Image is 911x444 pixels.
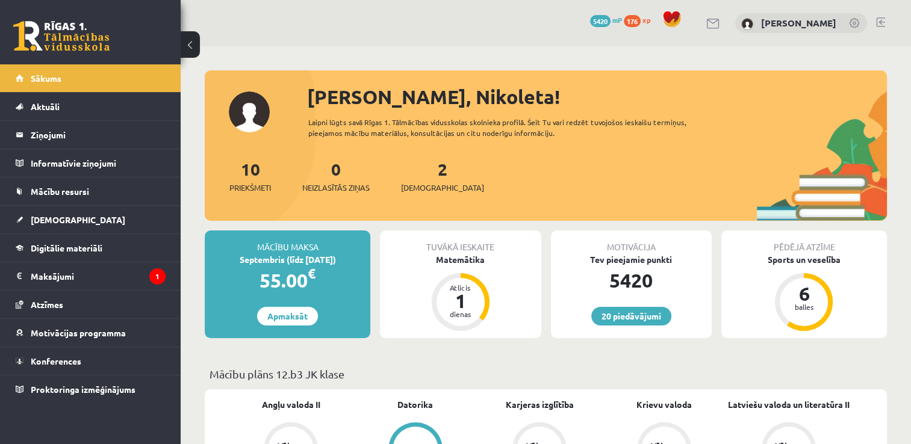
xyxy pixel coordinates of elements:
[205,266,370,295] div: 55.00
[16,375,166,403] a: Proktoringa izmēģinājums
[551,230,712,253] div: Motivācija
[380,230,541,253] div: Tuvākā ieskaite
[16,234,166,262] a: Digitālie materiāli
[16,206,166,233] a: [DEMOGRAPHIC_DATA]
[380,253,541,333] a: Matemātika Atlicis 1 dienas
[31,242,102,253] span: Digitālie materiāli
[443,291,479,310] div: 1
[443,310,479,318] div: dienas
[302,158,370,194] a: 0Neizlasītās ziņas
[16,319,166,347] a: Motivācijas programma
[761,17,836,29] a: [PERSON_NAME]
[31,121,166,149] legend: Ziņojumi
[149,268,166,285] i: 1
[31,214,125,225] span: [DEMOGRAPHIC_DATA]
[786,303,822,310] div: balles
[590,15,611,27] span: 5420
[401,182,484,194] span: [DEMOGRAPHIC_DATA]
[401,158,484,194] a: 2[DEMOGRAPHIC_DATA]
[443,284,479,291] div: Atlicis
[302,182,370,194] span: Neizlasītās ziņas
[31,186,89,197] span: Mācību resursi
[551,266,712,295] div: 5420
[210,366,882,382] p: Mācību plāns 12.b3 JK klase
[642,15,650,25] span: xp
[16,64,166,92] a: Sākums
[551,253,712,266] div: Tev pieejamie punkti
[31,101,60,112] span: Aktuāli
[31,384,135,395] span: Proktoringa izmēģinājums
[786,284,822,303] div: 6
[16,93,166,120] a: Aktuāli
[31,327,126,338] span: Motivācijas programma
[307,82,887,111] div: [PERSON_NAME], Nikoleta!
[257,307,318,325] a: Apmaksāt
[229,182,271,194] span: Priekšmeti
[16,347,166,375] a: Konferences
[31,149,166,177] legend: Informatīvie ziņojumi
[31,356,81,366] span: Konferences
[205,230,370,253] div: Mācību maksa
[229,158,271,194] a: 10Priekšmeti
[612,15,622,25] span: mP
[16,291,166,318] a: Atzīmes
[31,262,166,290] legend: Maksājumi
[506,398,574,411] a: Karjeras izglītība
[624,15,656,25] a: 176 xp
[721,253,887,266] div: Sports un veselība
[741,18,753,30] img: Nikoleta Zamarjonova
[591,307,671,325] a: 20 piedāvājumi
[721,230,887,253] div: Pēdējā atzīme
[380,253,541,266] div: Matemātika
[721,253,887,333] a: Sports un veselība 6 balles
[31,73,61,84] span: Sākums
[590,15,622,25] a: 5420 mP
[262,398,320,411] a: Angļu valoda II
[397,398,433,411] a: Datorika
[16,262,166,290] a: Maksājumi1
[31,299,63,310] span: Atzīmes
[308,117,718,138] div: Laipni lūgts savā Rīgas 1. Tālmācības vidusskolas skolnieka profilā. Šeit Tu vari redzēt tuvojošo...
[16,177,166,205] a: Mācību resursi
[16,149,166,177] a: Informatīvie ziņojumi
[13,21,110,51] a: Rīgas 1. Tālmācības vidusskola
[16,121,166,149] a: Ziņojumi
[636,398,692,411] a: Krievu valoda
[624,15,641,27] span: 176
[728,398,850,411] a: Latviešu valoda un literatūra II
[308,265,316,282] span: €
[205,253,370,266] div: Septembris (līdz [DATE])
